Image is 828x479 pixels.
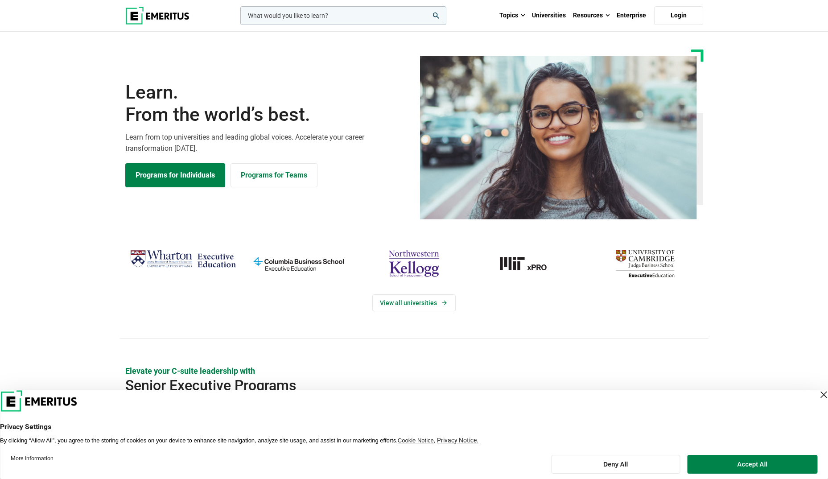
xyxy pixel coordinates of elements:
[420,56,697,219] img: Learn from the world's best
[231,163,317,187] a: Explore for Business
[240,6,446,25] input: woocommerce-product-search-field-0
[125,81,409,126] h1: Learn.
[592,246,698,281] img: cambridge-judge-business-school
[361,246,467,281] img: northwestern-kellogg
[125,163,225,187] a: Explore Programs
[476,246,583,281] img: MIT xPRO
[125,376,645,394] h2: Senior Executive Programs
[125,103,409,126] span: From the world’s best.
[125,132,409,154] p: Learn from top universities and leading global voices. Accelerate your career transformation [DATE].
[125,365,703,376] p: Elevate your C-suite leadership with
[130,246,236,273] img: Wharton Executive Education
[245,246,352,281] img: columbia-business-school
[372,294,456,311] a: View Universities
[654,6,703,25] a: Login
[476,246,583,281] a: MIT-xPRO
